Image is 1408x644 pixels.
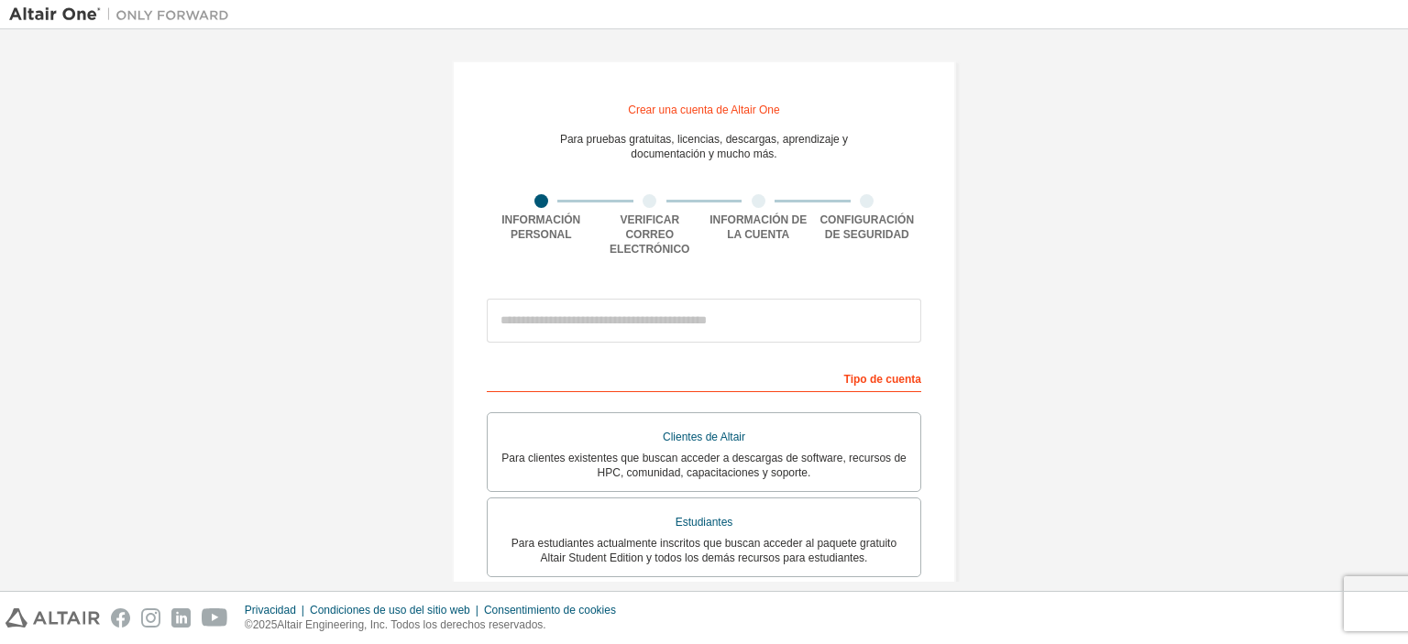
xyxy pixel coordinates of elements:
[141,608,160,628] img: instagram.svg
[484,604,616,617] font: Consentimiento de cookies
[245,604,296,617] font: Privacidad
[501,213,580,241] font: Información personal
[253,618,278,631] font: 2025
[310,604,470,617] font: Condiciones de uso del sitio web
[9,5,238,24] img: Altair Uno
[5,608,100,628] img: altair_logo.svg
[501,452,907,479] font: Para clientes existentes que buscan acceder a descargas de software, recursos de HPC, comunidad, ...
[111,608,130,628] img: facebook.svg
[610,213,689,256] font: Verificar correo electrónico
[560,133,848,146] font: Para pruebas gratuitas, licencias, descargas, aprendizaje y
[709,213,807,241] font: Información de la cuenta
[844,373,921,386] font: Tipo de cuenta
[628,104,779,116] font: Crear una cuenta de Altair One
[819,213,914,241] font: Configuración de seguridad
[171,608,191,628] img: linkedin.svg
[663,431,745,443] font: Clientes de Altair
[676,516,733,529] font: Estudiantes
[631,147,776,160] font: documentación y mucho más.
[511,537,896,564] font: Para estudiantes actualmente inscritos que buscan acceder al paquete gratuito Altair Student Edit...
[245,618,253,631] font: ©
[202,608,228,628] img: youtube.svg
[277,618,545,631] font: Altair Engineering, Inc. Todos los derechos reservados.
